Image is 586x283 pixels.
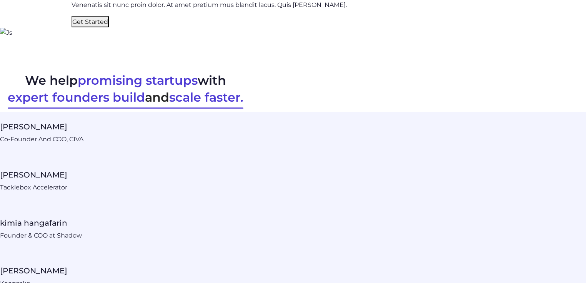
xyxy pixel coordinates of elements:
iframe: portal-trigger [515,245,586,283]
span: promising startups [78,73,198,88]
h2: We help with [8,72,243,106]
span: expert founders build scale faster. [8,90,243,105]
button: Get Started [72,16,109,28]
span: and [145,90,169,105]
